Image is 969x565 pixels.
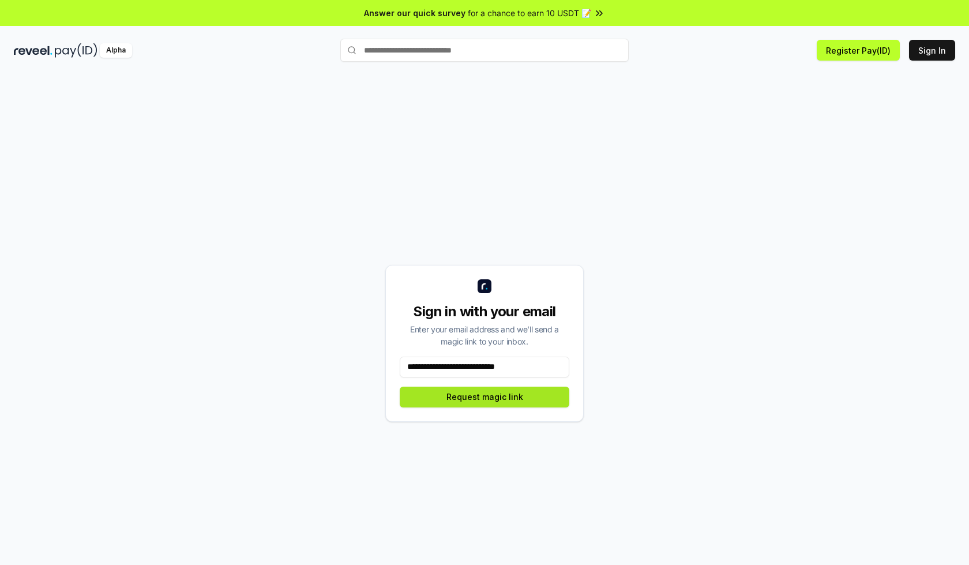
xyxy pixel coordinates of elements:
button: Register Pay(ID) [817,40,900,61]
div: Sign in with your email [400,302,569,321]
button: Sign In [909,40,955,61]
div: Alpha [100,43,132,58]
div: Enter your email address and we’ll send a magic link to your inbox. [400,323,569,347]
img: pay_id [55,43,97,58]
span: for a chance to earn 10 USDT 📝 [468,7,591,19]
span: Answer our quick survey [364,7,465,19]
img: reveel_dark [14,43,52,58]
button: Request magic link [400,387,569,407]
img: logo_small [478,279,491,293]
